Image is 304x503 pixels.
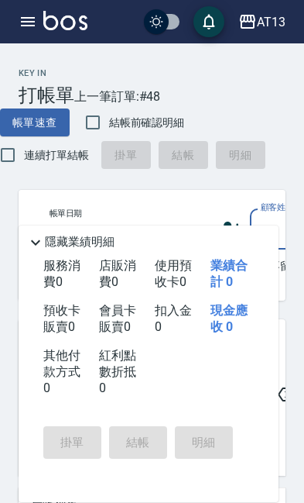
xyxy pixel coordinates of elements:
[50,208,82,219] label: 帳單日期
[43,348,80,395] span: 其他付款方式 0
[155,258,192,289] span: 使用預收卡 0
[45,234,114,250] p: 隱藏業績明細
[43,11,87,30] img: Logo
[99,258,136,289] span: 店販消費 0
[50,221,207,246] input: Choose date, selected date is 2025-09-05
[109,115,185,131] span: 結帳前確認明細
[19,84,74,106] h3: 打帳單
[193,6,224,37] button: save
[99,303,136,334] span: 會員卡販賣 0
[257,12,285,32] div: AT13
[232,6,292,38] button: AT13
[24,147,89,164] span: 連續打單結帳
[210,303,248,334] span: 現金應收 0
[210,258,248,289] span: 業績合計 0
[155,303,192,334] span: 扣入金 0
[43,258,80,289] span: 服務消費 0
[43,303,80,334] span: 預收卡販賣 0
[99,348,136,395] span: 紅利點數折抵 0
[74,87,161,106] span: 上一筆訂單:#48
[19,68,74,78] h2: Key In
